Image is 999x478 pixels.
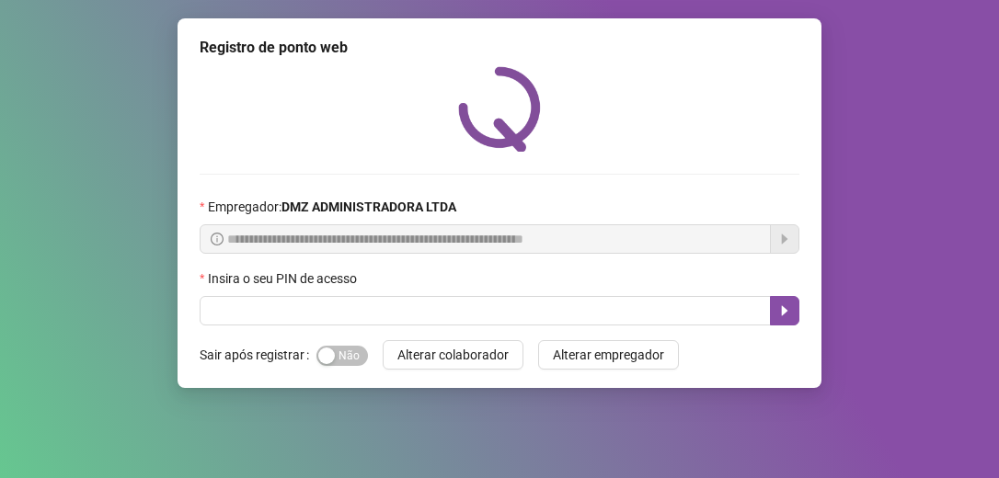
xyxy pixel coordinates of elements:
strong: DMZ ADMINISTRADORA LTDA [281,199,456,214]
label: Insira o seu PIN de acesso [200,268,369,289]
div: Registro de ponto web [200,37,799,59]
label: Sair após registrar [200,340,316,370]
span: Alterar empregador [553,345,664,365]
span: Alterar colaborador [397,345,509,365]
span: Empregador : [208,197,456,217]
button: Alterar empregador [538,340,679,370]
span: info-circle [211,233,224,245]
span: caret-right [777,303,792,318]
img: QRPoint [458,66,541,152]
button: Alterar colaborador [383,340,523,370]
